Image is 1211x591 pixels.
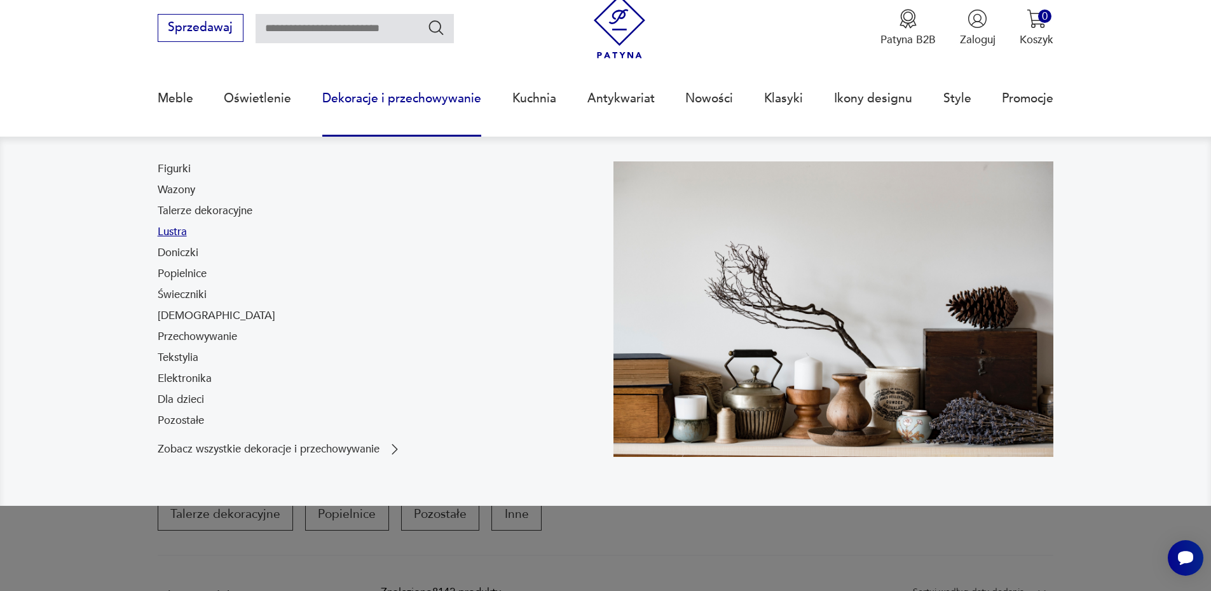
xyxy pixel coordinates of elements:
[158,442,402,457] a: Zobacz wszystkie dekoracje i przechowywanie
[158,161,191,177] a: Figurki
[880,32,936,47] p: Patyna B2B
[322,69,481,128] a: Dekoracje i przechowywanie
[685,69,733,128] a: Nowości
[968,9,987,29] img: Ikonka użytkownika
[158,266,207,282] a: Popielnice
[898,9,918,29] img: Ikona medalu
[158,308,275,323] a: [DEMOGRAPHIC_DATA]
[1020,9,1053,47] button: 0Koszyk
[158,203,252,219] a: Talerze dekoracyjne
[158,224,187,240] a: Lustra
[158,329,237,344] a: Przechowywanie
[1002,69,1053,128] a: Promocje
[880,9,936,47] button: Patyna B2B
[427,18,446,37] button: Szukaj
[512,69,556,128] a: Kuchnia
[158,69,193,128] a: Meble
[943,69,971,128] a: Style
[158,287,207,302] a: Świeczniki
[158,371,212,386] a: Elektronika
[158,182,195,198] a: Wazony
[158,413,204,428] a: Pozostałe
[158,350,198,365] a: Tekstylia
[1168,540,1203,576] iframe: Smartsupp widget button
[613,161,1054,457] img: cfa44e985ea346226f89ee8969f25989.jpg
[158,24,243,34] a: Sprzedawaj
[587,69,655,128] a: Antykwariat
[1038,10,1051,23] div: 0
[1027,9,1046,29] img: Ikona koszyka
[1020,32,1053,47] p: Koszyk
[764,69,803,128] a: Klasyki
[158,392,204,407] a: Dla dzieci
[158,14,243,42] button: Sprzedawaj
[224,69,291,128] a: Oświetlenie
[834,69,912,128] a: Ikony designu
[960,32,995,47] p: Zaloguj
[880,9,936,47] a: Ikona medaluPatyna B2B
[158,444,380,454] p: Zobacz wszystkie dekoracje i przechowywanie
[158,245,198,261] a: Doniczki
[960,9,995,47] button: Zaloguj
